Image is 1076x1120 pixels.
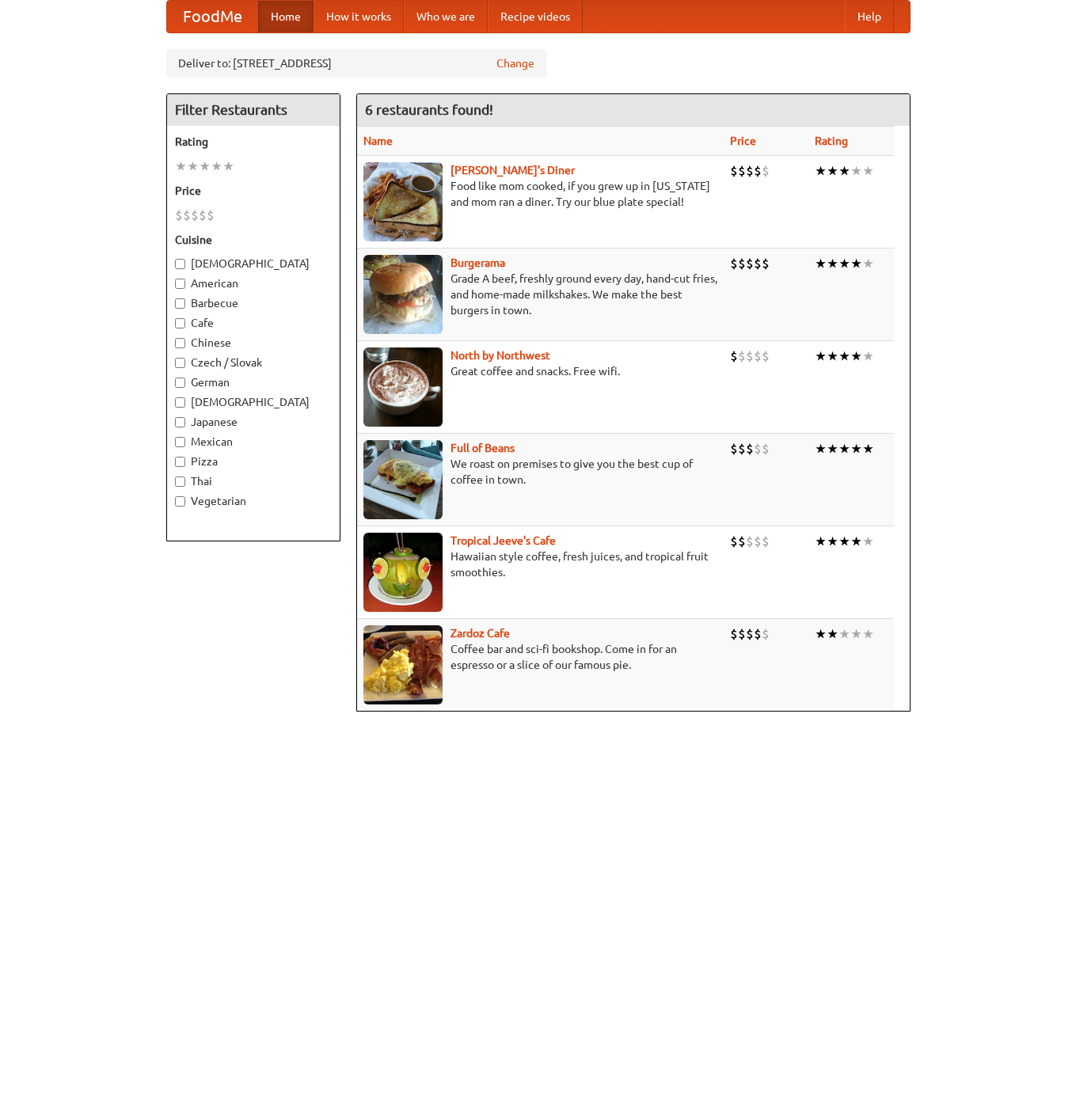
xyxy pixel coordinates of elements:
[363,625,443,704] img: zardoz.jpg
[451,349,550,362] a: North by Northwest
[850,255,862,272] li: ★
[175,358,185,368] input: Czech / Slovak
[363,533,443,612] img: jeeves.jpg
[175,473,332,489] label: Thai
[175,259,185,269] input: [DEMOGRAPHIC_DATA]
[363,440,443,519] img: beans.jpg
[730,347,738,365] li: $
[862,625,874,643] li: ★
[451,534,556,547] a: Tropical Jeeve's Cafe
[175,232,332,248] h5: Cuisine
[850,347,862,365] li: ★
[175,476,185,487] input: Thai
[175,434,332,450] label: Mexican
[762,255,770,272] li: $
[838,162,850,180] li: ★
[730,533,738,550] li: $
[730,255,738,272] li: $
[762,162,770,180] li: $
[815,255,827,272] li: ★
[815,440,827,457] li: ★
[730,440,738,457] li: $
[827,162,838,180] li: ★
[827,255,838,272] li: ★
[175,496,185,507] input: Vegetarian
[175,437,185,447] input: Mexican
[746,625,754,643] li: $
[754,347,762,365] li: $
[365,102,493,117] ng-pluralize: 6 restaurants found!
[451,164,575,177] a: [PERSON_NAME]'s Diner
[838,255,850,272] li: ★
[222,158,234,175] li: ★
[183,207,191,224] li: $
[746,533,754,550] li: $
[363,549,717,580] p: Hawaiian style coffee, fresh juices, and tropical fruit smoothies.
[175,183,332,199] h5: Price
[496,55,534,71] a: Change
[730,162,738,180] li: $
[175,207,183,224] li: $
[730,135,756,147] a: Price
[175,374,332,390] label: German
[862,347,874,365] li: ★
[762,625,770,643] li: $
[166,49,546,78] div: Deliver to: [STREET_ADDRESS]
[175,414,332,430] label: Japanese
[762,347,770,365] li: $
[175,454,332,469] label: Pizza
[754,255,762,272] li: $
[827,625,838,643] li: ★
[175,493,332,509] label: Vegetarian
[762,440,770,457] li: $
[850,162,862,180] li: ★
[211,158,222,175] li: ★
[175,275,332,291] label: American
[746,347,754,365] li: $
[850,625,862,643] li: ★
[175,457,185,467] input: Pizza
[451,627,510,640] b: Zardoz Cafe
[363,363,717,379] p: Great coffee and snacks. Free wifi.
[730,625,738,643] li: $
[738,440,746,457] li: $
[862,162,874,180] li: ★
[363,347,443,427] img: north.jpg
[850,440,862,457] li: ★
[862,440,874,457] li: ★
[363,456,717,488] p: We roast on premises to give you the best cup of coffee in town.
[363,271,717,318] p: Grade A beef, freshly ground every day, hand-cut fries, and home-made milkshakes. We make the bes...
[175,158,187,175] li: ★
[363,135,393,147] a: Name
[175,295,332,311] label: Barbecue
[738,533,746,550] li: $
[175,417,185,427] input: Japanese
[175,256,332,271] label: [DEMOGRAPHIC_DATA]
[815,162,827,180] li: ★
[175,315,332,331] label: Cafe
[862,255,874,272] li: ★
[815,135,848,147] a: Rating
[363,162,443,241] img: sallys.jpg
[488,1,583,32] a: Recipe videos
[404,1,488,32] a: Who we are
[451,256,505,269] a: Burgerama
[815,625,827,643] li: ★
[258,1,314,32] a: Home
[746,440,754,457] li: $
[175,134,332,150] h5: Rating
[850,533,862,550] li: ★
[363,255,443,334] img: burgerama.jpg
[191,207,199,224] li: $
[451,442,515,454] b: Full of Beans
[838,347,850,365] li: ★
[175,397,185,408] input: [DEMOGRAPHIC_DATA]
[754,625,762,643] li: $
[845,1,894,32] a: Help
[838,533,850,550] li: ★
[199,158,211,175] li: ★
